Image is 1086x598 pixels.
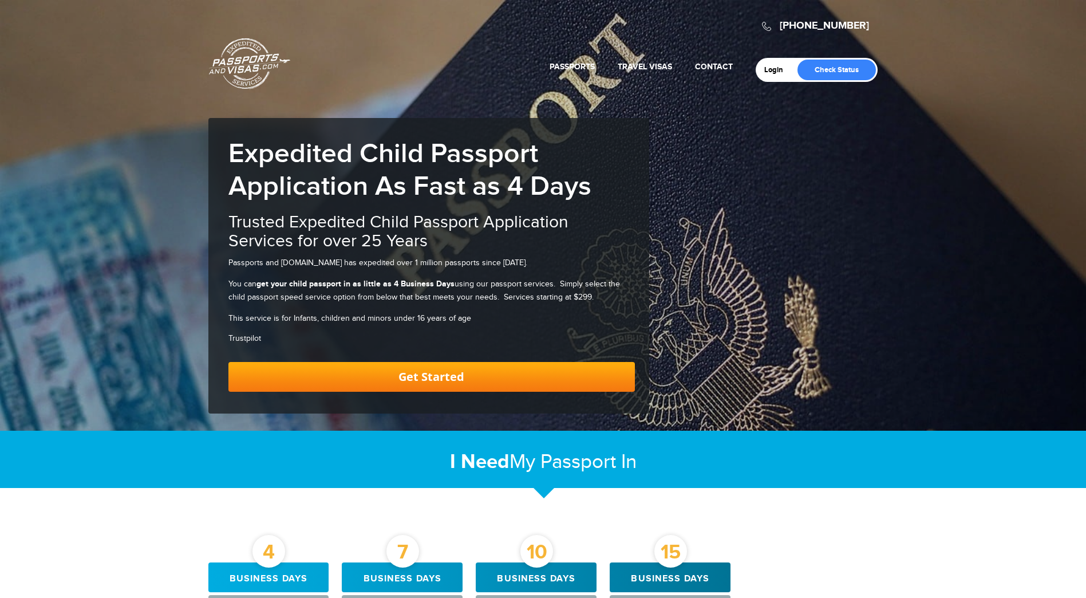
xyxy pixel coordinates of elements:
[654,535,687,568] div: 15
[228,137,591,203] b: Expedited Child Passport Application As Fast as 4 Days
[208,562,329,592] div: Business days
[209,38,290,89] a: Passports & [DOMAIN_NAME]
[228,334,261,343] a: Trustpilot
[228,213,635,251] h2: Trusted Expedited Child Passport Application Services for over 25 Years
[540,450,637,474] span: Passport In
[764,65,791,74] a: Login
[476,562,597,592] div: Business days
[450,450,510,474] strong: I Need
[797,60,876,80] a: Check Status
[252,535,285,568] div: 4
[228,278,635,304] p: You can using our passport services. Simply select the child passport speed service option from b...
[520,535,553,568] div: 10
[610,562,730,592] div: Business days
[618,62,672,72] a: Travel Visas
[550,62,595,72] a: Passports
[228,312,635,325] p: This service is for Infants, children and minors under 16 years of age
[208,450,878,474] h2: My
[780,19,869,32] a: [PHONE_NUMBER]
[228,362,635,392] a: Get Started
[695,62,733,72] a: Contact
[228,257,635,269] p: Passports and [DOMAIN_NAME] has expedited over 1 million passports since [DATE].
[386,535,419,568] div: 7
[342,562,463,592] div: Business days
[256,279,455,289] strong: get your child passport in as little as 4 Business Days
